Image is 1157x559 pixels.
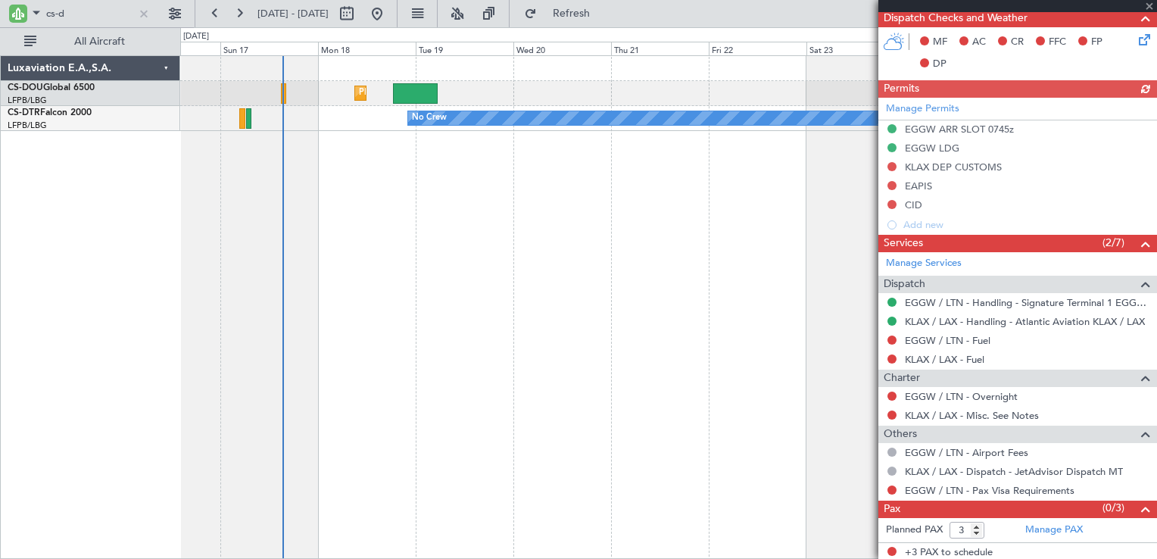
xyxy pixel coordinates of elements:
div: Planned Maint [GEOGRAPHIC_DATA] ([GEOGRAPHIC_DATA]) [359,82,597,105]
span: CS-DTR [8,108,40,117]
span: (0/3) [1102,500,1124,516]
a: KLAX / LAX - Dispatch - JetAdvisor Dispatch MT [905,465,1123,478]
span: All Aircraft [39,36,160,47]
span: Dispatch Checks and Weather [884,10,1028,27]
a: EGGW / LTN - Fuel [905,334,990,347]
div: Wed 20 [513,42,611,55]
span: MF [933,35,947,50]
span: CS-DOU [8,83,43,92]
div: Thu 21 [611,42,709,55]
button: Refresh [517,2,608,26]
div: Tue 19 [416,42,513,55]
span: (2/7) [1102,235,1124,251]
div: [DATE] [183,30,209,43]
a: EGGW / LTN - Handling - Signature Terminal 1 EGGW / LTN [905,296,1149,309]
span: AC [972,35,986,50]
a: LFPB/LBG [8,120,47,131]
span: [DATE] - [DATE] [257,7,329,20]
span: FP [1091,35,1102,50]
div: No Crew [412,107,447,130]
div: Mon 18 [318,42,416,55]
a: Manage Services [886,256,962,271]
a: EGGW / LTN - Overnight [905,390,1018,403]
span: Services [884,235,923,252]
a: EGGW / LTN - Pax Visa Requirements [905,484,1074,497]
a: Manage PAX [1025,523,1083,538]
div: Sat 23 [806,42,904,55]
span: CR [1011,35,1024,50]
span: DP [933,57,946,72]
span: Charter [884,370,920,387]
span: Dispatch [884,276,925,293]
a: KLAX / LAX - Fuel [905,353,984,366]
a: EGGW / LTN - Airport Fees [905,446,1028,459]
span: Refresh [540,8,603,19]
a: KLAX / LAX - Handling - Atlantic Aviation KLAX / LAX [905,315,1145,328]
div: Fri 22 [709,42,806,55]
span: FFC [1049,35,1066,50]
a: CS-DTRFalcon 2000 [8,108,92,117]
span: Pax [884,501,900,518]
input: A/C (Reg. or Type) [46,2,133,25]
div: Sun 17 [220,42,318,55]
span: Others [884,426,917,443]
label: Planned PAX [886,523,943,538]
a: KLAX / LAX - Misc. See Notes [905,409,1039,422]
a: LFPB/LBG [8,95,47,106]
a: CS-DOUGlobal 6500 [8,83,95,92]
button: All Aircraft [17,30,164,54]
